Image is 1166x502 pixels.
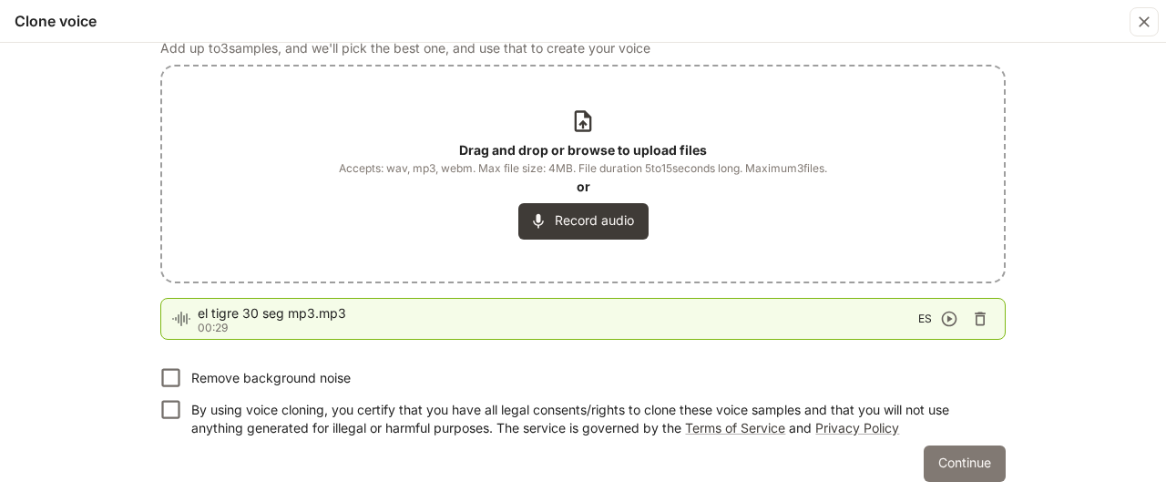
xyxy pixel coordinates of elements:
b: or [577,179,590,194]
p: Remove background noise [191,369,351,387]
span: ES [918,310,932,328]
b: Drag and drop or browse to upload files [459,142,707,158]
a: Privacy Policy [815,420,899,435]
p: Add up to 3 samples, and we'll pick the best one, and use that to create your voice [160,39,1006,57]
span: el tigre 30 seg mp3.mp3 [198,304,918,323]
h5: Clone voice [15,11,97,31]
button: Record audio [518,203,649,240]
span: Accepts: wav, mp3, webm. Max file size: 4MB. File duration 5 to 15 seconds long. Maximum 3 files. [339,159,827,178]
p: 00:29 [198,323,918,333]
a: Terms of Service [685,420,785,435]
button: Continue [924,446,1006,482]
p: By using voice cloning, you certify that you have all legal consents/rights to clone these voice ... [191,401,991,437]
